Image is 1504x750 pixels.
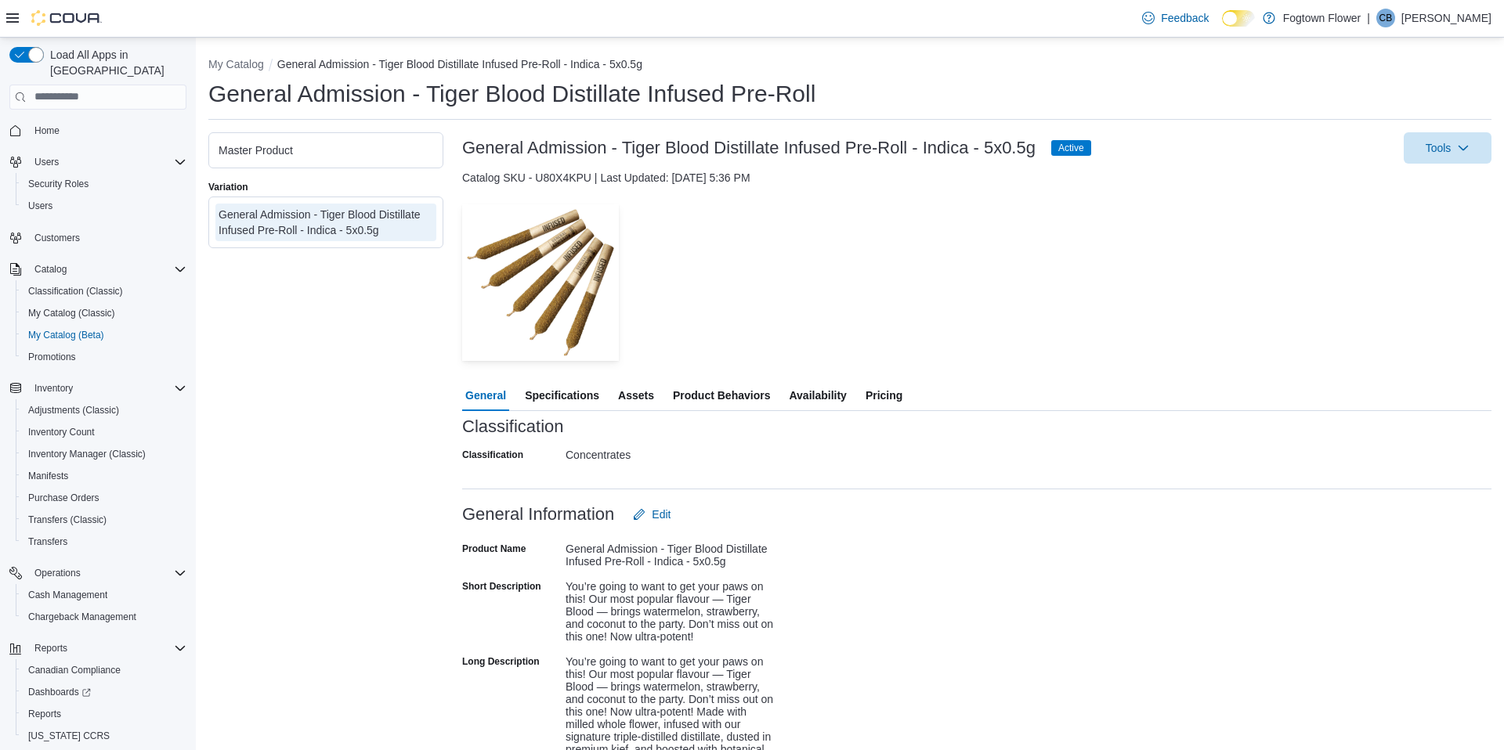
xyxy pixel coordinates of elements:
[3,226,193,249] button: Customers
[462,580,541,593] label: Short Description
[22,175,186,193] span: Security Roles
[22,510,186,529] span: Transfers (Classic)
[16,681,193,703] a: Dashboards
[22,705,186,723] span: Reports
[16,195,193,217] button: Users
[16,302,193,324] button: My Catalog (Classic)
[28,470,68,482] span: Manifests
[22,489,106,507] a: Purchase Orders
[22,175,95,193] a: Security Roles
[22,489,186,507] span: Purchase Orders
[28,514,107,526] span: Transfers (Classic)
[28,535,67,548] span: Transfers
[28,664,121,676] span: Canadian Compliance
[28,153,186,171] span: Users
[3,258,193,280] button: Catalog
[22,326,186,344] span: My Catalog (Beta)
[16,606,193,628] button: Chargeback Management
[28,426,95,438] span: Inventory Count
[1379,9,1393,27] span: CB
[3,562,193,584] button: Operations
[673,380,770,411] span: Product Behaviors
[22,304,186,323] span: My Catalog (Classic)
[28,285,123,297] span: Classification (Classic)
[16,324,193,346] button: My Catalog (Beta)
[22,326,110,344] a: My Catalog (Beta)
[462,204,619,361] img: Image for General Admission - Tiger Blood Distillate Infused Pre-Roll - Indica - 5x0.5g
[22,532,74,551] a: Transfers
[28,564,87,582] button: Operations
[866,380,902,411] span: Pricing
[1376,9,1395,27] div: Conor Bill
[22,401,186,420] span: Adjustments (Classic)
[28,730,110,742] span: [US_STATE] CCRS
[16,399,193,421] button: Adjustments (Classic)
[16,531,193,553] button: Transfers
[627,499,677,530] button: Edit
[16,465,193,487] button: Manifests
[219,207,433,238] div: General Admission - Tiger Blood Distillate Infused Pre-Roll - Indica - 5x0.5g
[22,348,186,366] span: Promotions
[22,661,127,680] a: Canadian Compliance
[462,505,614,524] h3: General Information
[28,492,99,504] span: Purchase Orders
[462,449,523,461] label: Classification
[28,448,146,460] span: Inventory Manager (Classic)
[22,586,186,604] span: Cash Management
[22,608,143,626] a: Chargeback Management
[28,229,86,247] a: Customers
[28,686,91,698] span: Dashboards
[618,380,654,411] span: Assets
[1058,141,1084,155] span: Active
[16,584,193,606] button: Cash Management
[34,642,67,654] span: Reports
[1401,9,1491,27] p: [PERSON_NAME]
[28,404,119,416] span: Adjustments (Classic)
[28,228,186,247] span: Customers
[1426,140,1452,156] span: Tools
[28,153,65,171] button: Users
[16,443,193,465] button: Inventory Manager (Classic)
[1136,2,1215,34] a: Feedback
[22,727,116,745] a: [US_STATE] CCRS
[28,708,61,720] span: Reports
[34,156,59,168] span: Users
[22,586,114,604] a: Cash Management
[16,703,193,725] button: Reports
[3,637,193,659] button: Reports
[16,421,193,443] button: Inventory Count
[22,304,121,323] a: My Catalog (Classic)
[28,121,186,140] span: Home
[28,178,89,190] span: Security Roles
[28,639,186,658] span: Reports
[462,543,526,555] label: Product Name
[22,348,82,366] a: Promotions
[16,346,193,368] button: Promotions
[1283,9,1361,27] p: Fogtown Flower
[16,487,193,509] button: Purchase Orders
[28,260,186,279] span: Catalog
[1222,10,1255,27] input: Dark Mode
[22,282,186,301] span: Classification (Classic)
[28,379,79,398] button: Inventory
[22,197,186,215] span: Users
[22,467,74,485] a: Manifests
[462,139,1036,157] h3: General Admission - Tiger Blood Distillate Infused Pre-Roll - Indica - 5x0.5g
[34,124,60,137] span: Home
[1367,9,1370,27] p: |
[28,589,107,601] span: Cash Management
[566,574,775,643] div: You’re going to want to get your paws on this! Our most popular flavour — Tiger Blood — brings wa...
[22,467,186,485] span: Manifests
[22,683,186,701] span: Dashboards
[3,151,193,173] button: Users
[22,661,186,680] span: Canadian Compliance
[22,282,129,301] a: Classification (Classic)
[28,307,115,319] span: My Catalog (Classic)
[462,417,564,436] h3: Classification
[465,380,506,411] span: General
[28,639,74,658] button: Reports
[22,423,101,442] a: Inventory Count
[525,380,599,411] span: Specifications
[208,78,815,110] h1: General Admission - Tiger Blood Distillate Infused Pre-Roll
[208,181,248,193] label: Variation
